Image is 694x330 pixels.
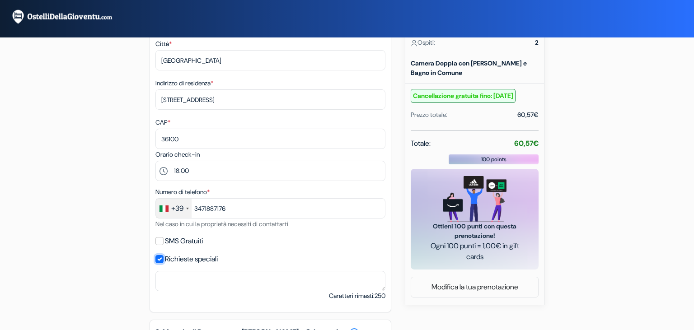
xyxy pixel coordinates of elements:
[422,222,528,241] span: Ottieni 100 punti con questa prenotazione!
[443,176,506,222] img: gift_card_hero_new.png
[155,39,172,49] label: Città
[411,110,447,120] div: Prezzo totale:
[411,89,516,103] small: Cancellazione gratuita fino: [DATE]
[375,292,385,300] span: 250
[155,198,385,218] input: 312 345 6789
[517,110,539,120] div: 60,57€
[165,253,218,265] label: Richieste speciali
[411,38,435,47] span: Ospiti:
[155,118,170,127] label: CAP
[171,203,183,214] div: +39
[155,187,210,197] label: Numero di telefono
[411,138,431,149] span: Totale:
[422,241,528,262] span: Ogni 100 punti = 1,00€ in gift cards
[155,150,200,159] label: Orario check-in
[155,79,213,88] label: Indirizzo di residenza
[156,199,192,218] div: Italy (Italia): +39
[155,220,288,228] small: Nel caso in cui la proprietà necessiti di contattarti
[514,139,539,148] strong: 60,57€
[481,155,506,163] span: 100 points
[11,9,124,25] img: OstelliDellaGioventu.com
[411,40,417,46] img: user_icon.svg
[329,291,385,301] small: Caratteri rimasti:
[411,59,527,77] b: Camera Doppia con [PERSON_NAME] e Bagno in Comune
[535,38,539,47] strong: 2
[411,279,538,296] a: Modifica la tua prenotazione
[165,235,203,247] label: SMS Gratuiti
